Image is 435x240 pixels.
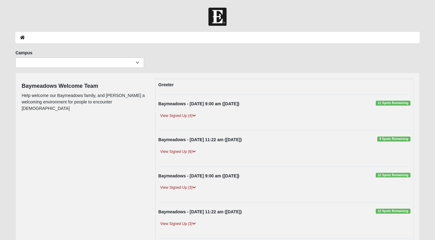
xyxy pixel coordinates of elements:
[158,184,198,191] a: View Signed Up (3)
[377,137,410,141] span: 9 Spots Remaining
[376,209,410,214] span: 12 Spots Remaining
[21,83,146,90] h4: Baymeadows Welcome Team
[21,92,146,112] p: Help welcome our Baymeadows family, and [PERSON_NAME] a welcoming environment for people to encou...
[158,137,242,142] strong: Baymeadows - [DATE] 11:22 am ([DATE])
[158,101,239,106] strong: Baymeadows - [DATE] 9:00 am ([DATE])
[158,82,174,87] strong: Greeter
[376,101,410,106] span: 11 Spots Remaining
[158,113,198,119] a: View Signed Up (4)
[158,149,198,155] a: View Signed Up (6)
[158,209,242,214] strong: Baymeadows - [DATE] 11:22 am ([DATE])
[15,50,32,56] label: Campus
[158,221,198,227] a: View Signed Up (3)
[376,173,410,178] span: 12 Spots Remaining
[208,8,227,26] img: Church of Eleven22 Logo
[158,173,239,178] strong: Baymeadows - [DATE] 9:00 am ([DATE])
